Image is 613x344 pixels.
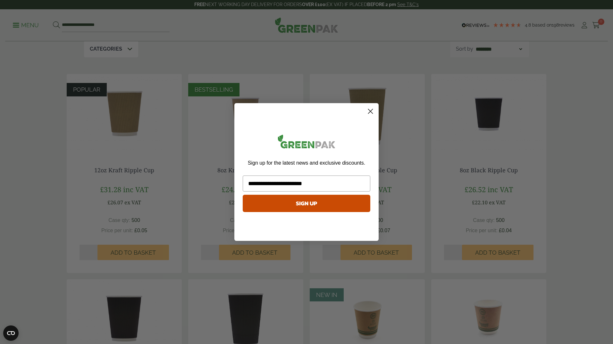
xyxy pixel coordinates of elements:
input: Email [243,176,370,192]
span: Sign up for the latest news and exclusive discounts. [248,160,365,166]
img: greenpak_logo [243,132,370,153]
button: SIGN UP [243,195,370,212]
button: Close dialog [365,106,376,117]
button: Open CMP widget [3,325,19,341]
